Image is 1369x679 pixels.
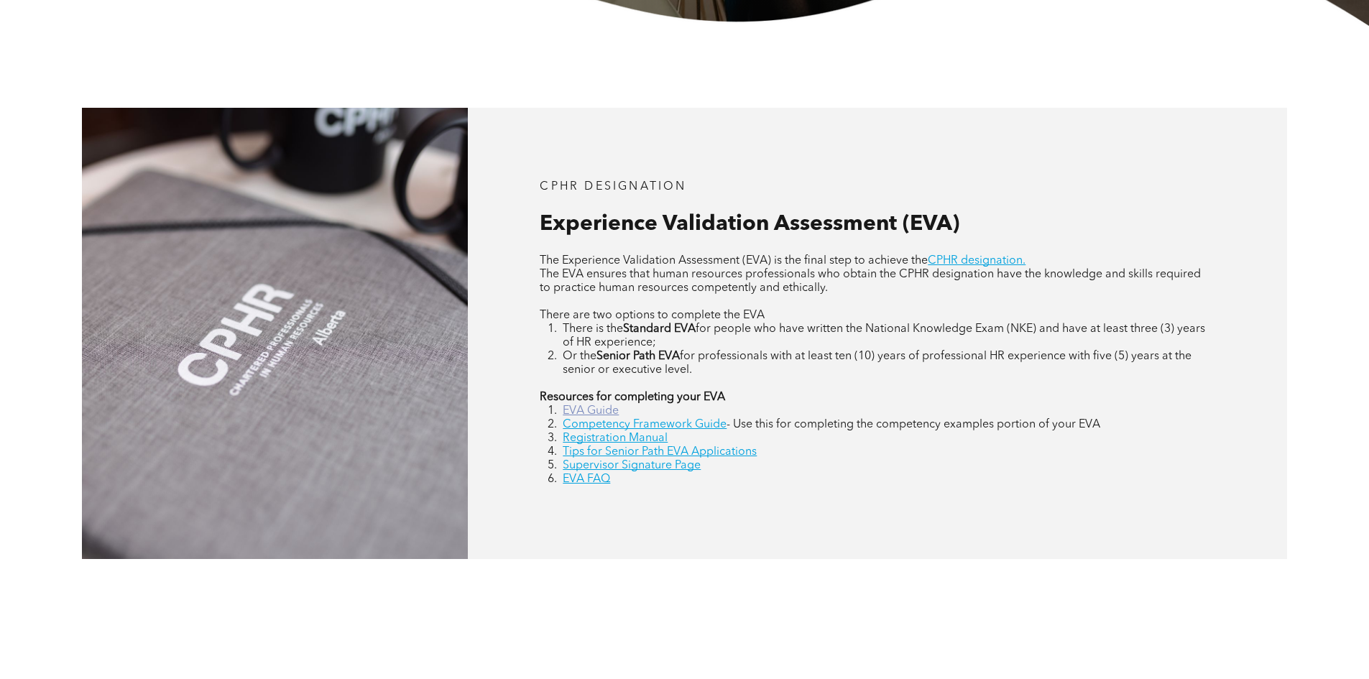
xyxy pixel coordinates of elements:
[563,446,757,458] a: Tips for Senior Path EVA Applications
[563,433,668,444] a: Registration Manual
[596,351,680,362] strong: Senior Path EVA
[540,181,686,193] span: CPHR DESIGNATION
[540,213,959,235] span: Experience Validation Assessment (EVA)
[563,405,619,417] a: EVA Guide
[563,419,727,430] a: Competency Framework Guide
[928,255,1025,267] a: CPHR designation.
[540,310,765,321] span: There are two options to complete the EVA
[563,460,701,471] a: Supervisor Signature Page
[540,269,1201,294] span: The EVA ensures that human resources professionals who obtain the CPHR designation have the knowl...
[727,419,1100,430] span: - Use this for completing the competency examples portion of your EVA
[563,351,1191,376] span: for professionals with at least ten (10) years of professional HR experience with five (5) years ...
[563,351,596,362] span: Or the
[563,323,623,335] span: There is the
[563,474,610,485] a: EVA FAQ
[623,323,696,335] strong: Standard EVA
[540,392,725,403] strong: Resources for completing your EVA
[540,255,928,267] span: The Experience Validation Assessment (EVA) is the final step to achieve the
[563,323,1205,348] span: for people who have written the National Knowledge Exam (NKE) and have at least three (3) years o...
